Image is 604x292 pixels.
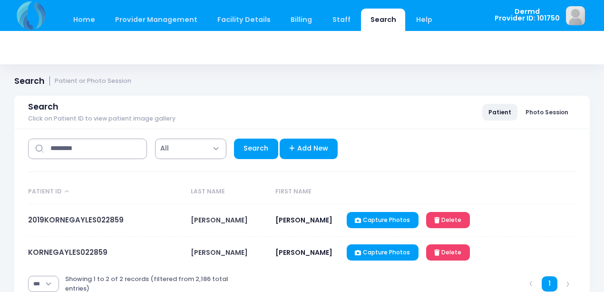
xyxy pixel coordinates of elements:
[191,215,248,225] span: [PERSON_NAME]
[361,9,405,31] a: Search
[280,139,338,159] a: Add New
[191,248,248,257] span: [PERSON_NAME]
[106,9,206,31] a: Provider Management
[282,9,321,31] a: Billing
[347,212,419,228] a: Capture Photos
[407,9,442,31] a: Help
[519,104,575,120] a: Photo Session
[186,180,271,204] th: Last Name: activate to sort column ascending
[271,180,342,204] th: First Name: activate to sort column ascending
[323,9,360,31] a: Staff
[28,247,107,257] a: KORNEGAYLES022859
[482,104,517,120] a: Patient
[14,76,131,86] h1: Search
[234,139,278,159] a: Search
[542,276,557,292] a: 1
[64,9,104,31] a: Home
[28,102,58,112] span: Search
[28,115,175,122] span: Click on Patient ID to view patient image gallery
[28,215,124,225] a: 2019KORNEGAYLES022859
[426,212,470,228] a: Delete
[155,139,226,159] span: All
[347,244,419,261] a: Capture Photos
[160,143,169,153] span: All
[28,180,186,204] th: Patient ID: activate to sort column descending
[426,244,470,261] a: Delete
[208,9,280,31] a: Facility Details
[275,215,332,225] span: [PERSON_NAME]
[495,8,560,22] span: Dermd Provider ID: 101750
[55,78,131,85] small: Patient or Photo Session
[566,6,585,25] img: image
[275,248,332,257] span: [PERSON_NAME]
